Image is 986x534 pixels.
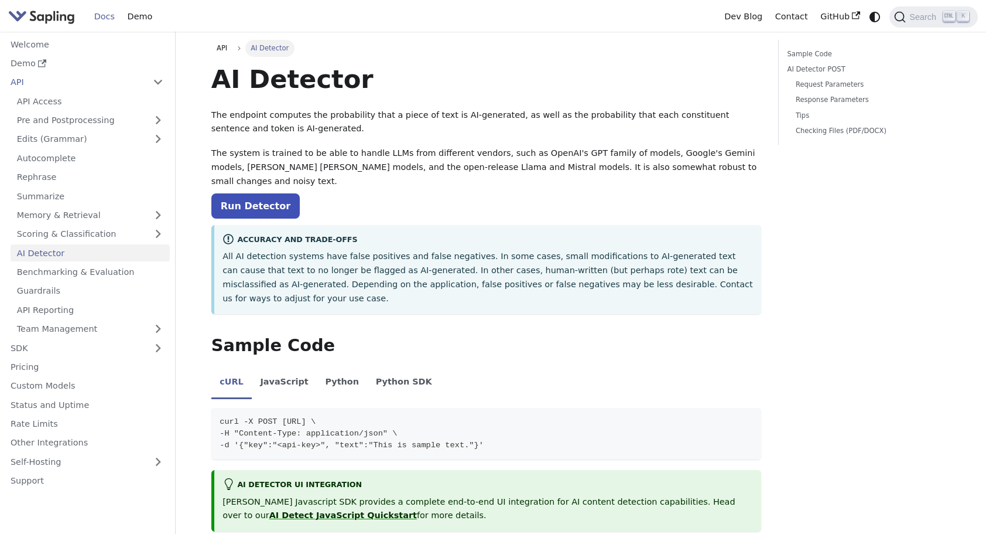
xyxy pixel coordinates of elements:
[11,321,170,338] a: Team Management
[4,339,146,356] a: SDK
[222,495,753,523] p: [PERSON_NAME] Javascript SDK provides a complete end-to-end UI integration for AI content detecti...
[788,64,946,75] a: AI Detector POST
[222,250,753,305] p: All AI detection systems have false positives and false negatives. In some cases, small modificat...
[211,335,762,356] h2: Sample Code
[8,8,79,25] a: Sapling.ai
[4,396,170,413] a: Status and Uptime
[814,8,866,26] a: GitHub
[11,149,170,166] a: Autocomplete
[252,367,317,400] li: JavaScript
[957,11,969,22] kbd: K
[4,359,170,376] a: Pricing
[11,131,170,148] a: Edits (Grammar)
[4,453,170,470] a: Self-Hosting
[4,472,170,489] a: Support
[11,169,170,186] a: Rephrase
[146,74,170,91] button: Collapse sidebar category 'API'
[211,40,762,56] nav: Breadcrumbs
[11,93,170,110] a: API Access
[222,233,753,247] div: Accuracy and Trade-offs
[4,36,170,53] a: Welcome
[796,125,942,137] a: Checking Files (PDF/DOCX)
[11,283,170,300] a: Guardrails
[367,367,440,400] li: Python SDK
[889,6,977,28] button: Search (Ctrl+K)
[146,339,170,356] button: Expand sidebar category 'SDK'
[217,44,227,52] span: API
[317,367,367,400] li: Python
[220,429,397,438] span: -H "Content-Type: application/json" \
[796,94,942,106] a: Response Parameters
[796,110,942,121] a: Tips
[906,12,943,22] span: Search
[220,441,484,450] span: -d '{"key":"<api-key>", "text":"This is sample text."}'
[269,511,417,520] a: AI Detect JavaScript Quickstart
[88,8,121,26] a: Docs
[788,49,946,60] a: Sample Code
[11,112,170,129] a: Pre and Postprocessing
[11,301,170,318] a: API Reporting
[11,244,170,261] a: AI Detector
[211,40,233,56] a: API
[8,8,75,25] img: Sapling.ai
[211,147,762,188] p: The system is trained to be able to handle LLMs from different vendors, such as OpenAI's GPT fami...
[11,226,170,243] a: Scoring & Classification
[796,79,942,90] a: Request Parameters
[4,416,170,433] a: Rate Limits
[220,417,316,426] span: curl -X POST [URL] \
[211,63,762,95] h1: AI Detector
[11,207,170,224] a: Memory & Retrieval
[4,74,146,91] a: API
[211,193,300,219] a: Run Detector
[4,434,170,451] a: Other Integrations
[4,377,170,394] a: Custom Models
[11,188,170,205] a: Summarize
[121,8,159,26] a: Demo
[769,8,814,26] a: Contact
[211,108,762,137] p: The endpoint computes the probability that a piece of text is AI-generated, as well as the probab...
[718,8,768,26] a: Dev Blog
[245,40,295,56] span: AI Detector
[867,8,884,25] button: Switch between dark and light mode (currently system mode)
[4,55,170,72] a: Demo
[222,478,753,492] div: AI Detector UI integration
[11,264,170,281] a: Benchmarking & Evaluation
[211,367,252,400] li: cURL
